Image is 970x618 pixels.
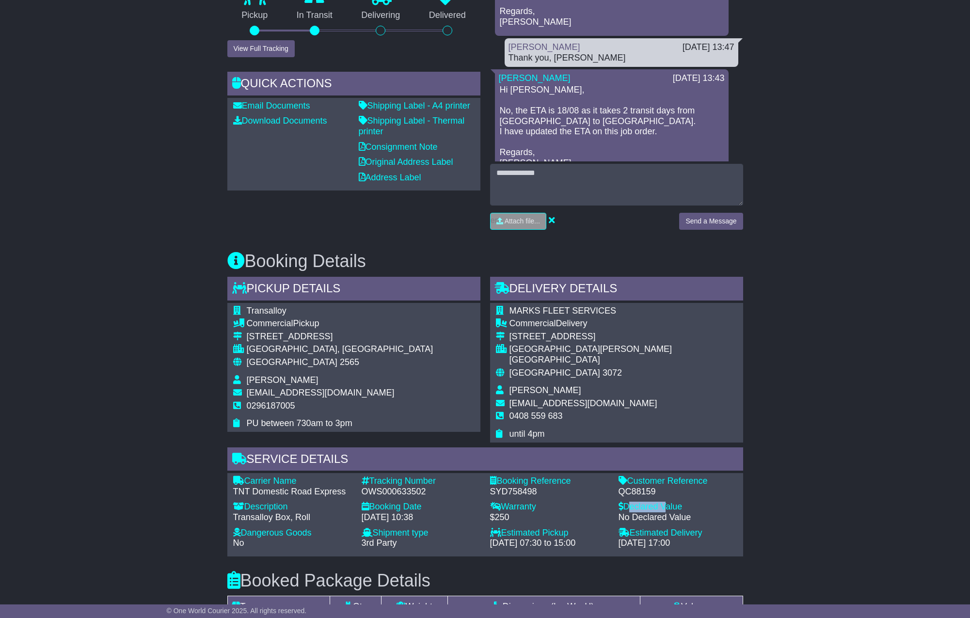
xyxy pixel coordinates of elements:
div: Transalloy Box, Roll [233,512,352,523]
a: Download Documents [233,116,327,126]
div: Delivery Details [490,277,743,303]
div: [DATE] 17:00 [619,538,737,549]
div: Shipment type [362,528,480,539]
td: Weight [382,596,448,618]
a: Original Address Label [359,157,453,167]
div: No Declared Value [619,512,737,523]
div: QC88159 [619,487,737,497]
p: Delivering [347,10,415,21]
span: [GEOGRAPHIC_DATA] [247,357,337,367]
div: OWS000633502 [362,487,480,497]
div: Customer Reference [619,476,737,487]
div: Tracking Number [362,476,480,487]
div: Description [233,502,352,512]
span: [EMAIL_ADDRESS][DOMAIN_NAME] [247,388,395,397]
div: Declared Value [619,502,737,512]
span: No [233,538,244,548]
span: MARKS FLEET SERVICES [509,306,616,316]
div: Carrier Name [233,476,352,487]
h3: Booking Details [227,252,743,271]
div: Warranty [490,502,609,512]
div: Estimated Pickup [490,528,609,539]
a: [PERSON_NAME] [499,73,571,83]
p: Delivered [414,10,480,21]
div: Thank you, [PERSON_NAME] [509,53,734,63]
a: Address Label [359,173,421,182]
span: 3rd Party [362,538,397,548]
div: Delivery [509,318,737,329]
div: [GEOGRAPHIC_DATA][PERSON_NAME][GEOGRAPHIC_DATA] [509,344,737,365]
span: Transalloy [247,306,286,316]
td: Type [227,596,330,618]
span: [PERSON_NAME] [247,375,318,385]
span: [PERSON_NAME] [509,385,581,395]
div: [DATE] 13:47 [683,42,734,53]
p: Hi [PERSON_NAME], No, the ETA is 18/08 as it takes 2 transit days from [GEOGRAPHIC_DATA] to [GEOG... [500,85,724,169]
div: [DATE] 10:38 [362,512,480,523]
div: TNT Domestic Road Express [233,487,352,497]
div: Dangerous Goods [233,528,352,539]
span: 0296187005 [247,401,295,411]
span: 0408 559 683 [509,411,563,421]
td: Dimensions (L x W x H) [448,596,640,618]
button: Send a Message [679,213,743,230]
div: [DATE] 13:43 [673,73,725,84]
span: Commercial [247,318,293,328]
div: [STREET_ADDRESS] [247,332,433,342]
a: [PERSON_NAME] [509,42,580,52]
span: © One World Courier 2025. All rights reserved. [167,607,307,615]
div: Service Details [227,447,743,474]
p: In Transit [282,10,347,21]
td: Volume [640,596,743,618]
span: 2565 [340,357,359,367]
span: [GEOGRAPHIC_DATA] [509,368,600,378]
a: Email Documents [233,101,310,111]
a: Shipping Label - A4 printer [359,101,470,111]
div: $250 [490,512,609,523]
div: Pickup [247,318,433,329]
p: Pickup [227,10,283,21]
td: Qty. [330,596,382,618]
div: Quick Actions [227,72,480,98]
div: SYD758498 [490,487,609,497]
span: 3072 [603,368,622,378]
span: [EMAIL_ADDRESS][DOMAIN_NAME] [509,398,657,408]
a: Shipping Label - Thermal printer [359,116,465,136]
h3: Booked Package Details [227,571,743,590]
span: until 4pm [509,429,545,439]
div: [STREET_ADDRESS] [509,332,737,342]
span: Commercial [509,318,556,328]
a: Consignment Note [359,142,438,152]
span: PU between 730am to 3pm [247,418,352,428]
button: View Full Tracking [227,40,295,57]
div: [GEOGRAPHIC_DATA], [GEOGRAPHIC_DATA] [247,344,433,355]
div: Pickup Details [227,277,480,303]
div: Estimated Delivery [619,528,737,539]
div: [DATE] 07:30 to 15:00 [490,538,609,549]
div: Booking Date [362,502,480,512]
div: Booking Reference [490,476,609,487]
